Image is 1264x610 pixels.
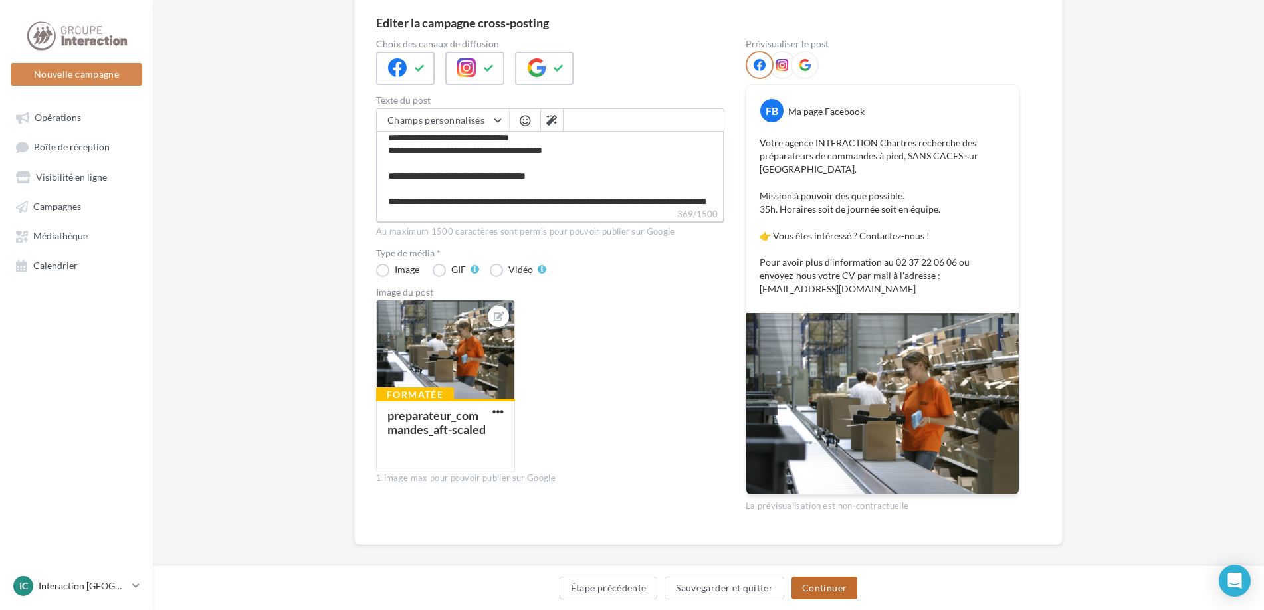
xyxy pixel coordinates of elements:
a: Opérations [8,105,145,129]
span: Visibilité en ligne [36,171,107,183]
span: Médiathèque [33,231,88,242]
button: Continuer [791,577,857,599]
div: Formatée [376,387,454,402]
p: Interaction [GEOGRAPHIC_DATA] [39,579,127,593]
span: IC [19,579,28,593]
a: IC Interaction [GEOGRAPHIC_DATA] [11,573,142,599]
span: Campagnes [33,201,81,212]
label: Type de média * [376,249,724,258]
span: Champs personnalisés [387,114,484,126]
p: Votre agence INTERACTION Chartres recherche des préparateurs de commandes à pied, SANS CACES sur ... [760,136,1005,296]
span: Calendrier [33,260,78,271]
div: Image [395,265,419,274]
button: Étape précédente [560,577,658,599]
div: 1 image max pour pouvoir publier sur Google [376,472,724,484]
label: 369/1500 [376,207,724,223]
div: FB [760,99,784,122]
div: Ma page Facebook [788,105,865,118]
div: preparateur_commandes_aft-scaled [387,408,486,437]
a: Campagnes [8,194,145,218]
div: GIF [451,265,466,274]
a: Calendrier [8,253,145,277]
div: Image du post [376,288,724,297]
button: Nouvelle campagne [11,63,142,86]
div: Open Intercom Messenger [1219,565,1251,597]
a: Médiathèque [8,223,145,247]
button: Champs personnalisés [377,109,509,132]
div: Vidéo [508,265,533,274]
label: Choix des canaux de diffusion [376,39,724,49]
button: Sauvegarder et quitter [665,577,784,599]
div: La prévisualisation est non-contractuelle [746,495,1019,512]
label: Texte du post [376,96,724,105]
div: Prévisualiser le post [746,39,1019,49]
div: Editer la campagne cross-posting [376,17,549,29]
a: Visibilité en ligne [8,165,145,189]
div: Au maximum 1500 caractères sont permis pour pouvoir publier sur Google [376,226,724,238]
span: Opérations [35,112,81,123]
a: Boîte de réception [8,134,145,159]
span: Boîte de réception [34,142,110,153]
